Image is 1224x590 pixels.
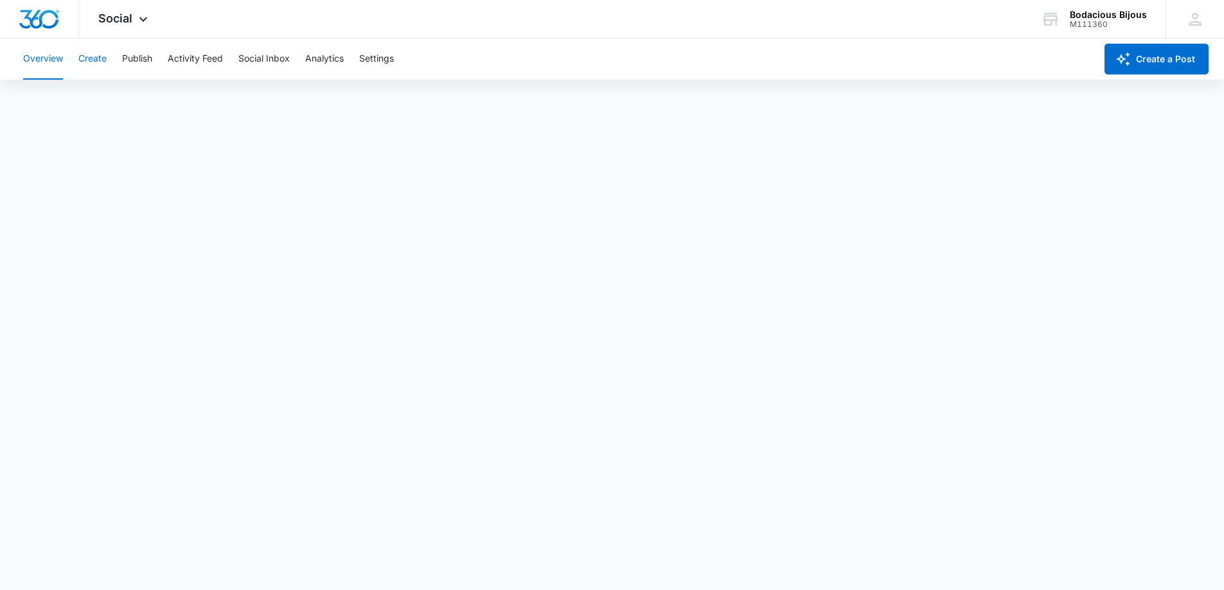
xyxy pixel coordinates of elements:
[78,39,107,80] button: Create
[98,12,132,25] span: Social
[168,39,223,80] button: Activity Feed
[1070,20,1147,29] div: account id
[23,39,63,80] button: Overview
[1070,10,1147,20] div: account name
[238,39,290,80] button: Social Inbox
[1104,44,1209,74] button: Create a Post
[122,39,152,80] button: Publish
[359,39,394,80] button: Settings
[305,39,344,80] button: Analytics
